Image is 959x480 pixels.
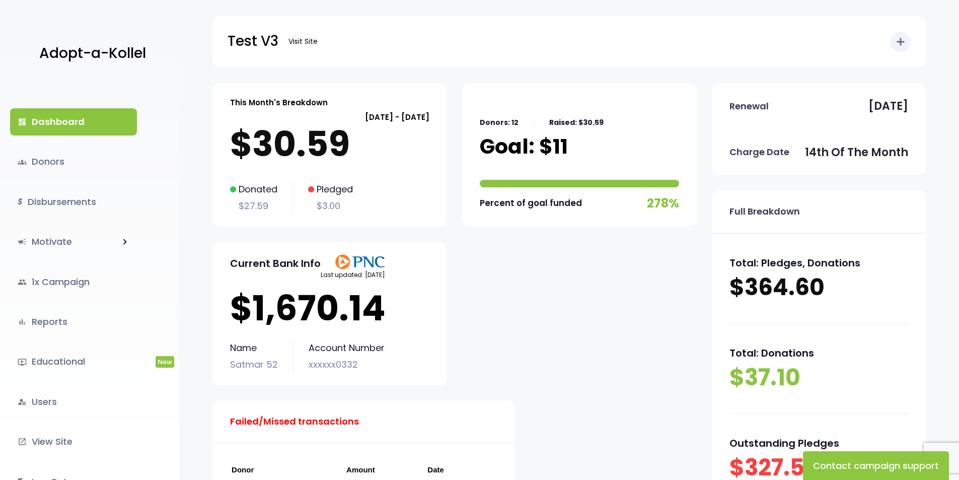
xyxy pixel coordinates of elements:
p: Last updated: [DATE] [321,269,385,281]
p: $27.59 [230,198,277,214]
p: Adopt-a-Kollel [39,41,146,66]
p: Percent of goal funded [480,195,582,211]
span: New [156,356,174,368]
a: launchView Site [10,428,137,455]
p: Test V3 [228,29,278,54]
p: 278% [647,192,679,214]
p: Raised: $30.59 [549,116,604,129]
i: ondemand_video [18,358,27,367]
p: Donated [230,181,277,197]
p: Outstanding Pledges [729,434,908,452]
p: Total: Pledges, Donations [729,254,908,272]
p: Total: Donations [729,344,908,362]
p: $37.10 [729,362,908,393]
button: add [891,32,911,52]
p: Current Bank Info [230,254,321,272]
a: ondemand_videoEducationalNew [10,348,137,375]
p: Charge Date [729,144,789,160]
p: Pledged [308,181,353,197]
a: manage_accountsUsers [10,388,137,416]
a: dashboardDashboard [10,108,137,135]
a: Visit Site [283,32,323,51]
p: $1,670.14 [230,288,429,328]
p: Full Breakdown [729,203,800,220]
p: $3.00 [308,198,353,214]
p: Account Number [309,340,385,356]
i: $ [18,195,23,210]
button: Contact campaign support [803,451,949,480]
i: launch [18,437,27,446]
a: bar_chartReports [10,308,137,335]
i: dashboard [18,117,27,126]
i: add [895,36,907,48]
p: This Month's Breakdown [230,96,328,109]
p: xxxxxx0332 [309,357,385,373]
span: groups [18,158,27,167]
i: keyboard_arrow_right [119,236,130,247]
img: PNClogo.svg [335,254,385,269]
p: Name [230,340,278,356]
i: campaign [18,237,27,246]
i: manage_accounts [18,397,27,406]
p: [DATE] - [DATE] [230,110,429,124]
p: [DATE] [868,96,908,116]
p: Goal: $11 [480,134,568,159]
p: $364.60 [729,272,908,303]
a: $Disbursements [10,188,137,216]
p: Donors: 12 [480,116,519,129]
a: group1x Campaign [10,268,137,296]
a: campaignMotivate [10,228,113,255]
p: 14th of the month [805,143,908,163]
i: group [18,278,27,287]
p: Failed/Missed transactions [230,414,359,430]
i: bar_chart [18,317,27,326]
p: Renewal [729,98,769,114]
p: $30.59 [230,124,429,164]
a: groupsDonors [10,148,137,175]
p: Satmar 52 [230,357,278,373]
a: Adopt-a-Kollel [34,29,146,78]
